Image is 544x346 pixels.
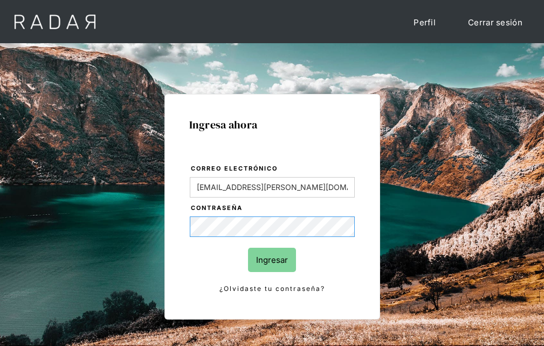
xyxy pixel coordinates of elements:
[248,248,296,272] input: Ingresar
[403,11,446,34] a: Perfil
[189,119,355,131] h1: Ingresa ahora
[191,203,355,214] label: Contraseña
[189,163,355,295] form: Login Form
[190,283,355,295] a: ¿Olvidaste tu contraseña?
[191,164,355,174] label: Correo electrónico
[190,177,355,198] input: bruce@wayne.com
[457,11,533,34] a: Cerrar sesión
